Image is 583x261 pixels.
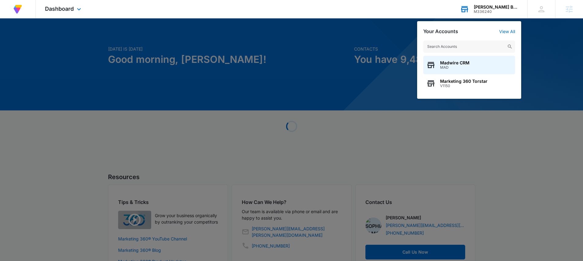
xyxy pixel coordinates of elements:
[423,40,515,53] input: Search Accounts
[440,84,488,88] span: V1150
[474,5,518,10] div: account name
[12,4,23,15] img: Volusion
[423,29,458,34] h2: Your Accounts
[440,65,469,70] span: MAD
[423,74,515,93] button: Marketing 360 TorstarV1150
[440,79,488,84] span: Marketing 360 Torstar
[423,56,515,74] button: Madwire CRMMAD
[440,60,469,65] span: Madwire CRM
[474,10,518,14] div: account id
[45,6,74,12] span: Dashboard
[499,29,515,34] a: View All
